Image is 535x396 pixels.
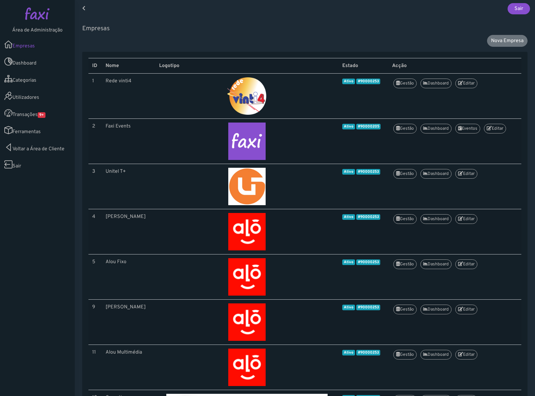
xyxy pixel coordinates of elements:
td: Alou Multimédia [102,345,155,390]
a: Editar [484,124,506,133]
a: Dashboard [420,79,452,88]
td: 11 [88,345,102,390]
span: Ativo [342,259,355,265]
span: #90000253 [356,169,381,175]
td: [PERSON_NAME] [102,209,155,254]
img: Rede vinti4 [159,77,335,115]
span: #90000253 [356,350,381,355]
a: Editar [455,305,477,314]
span: #90000253 [356,214,381,220]
span: Ativo [342,124,355,129]
span: Ativo [342,169,355,175]
a: Editar [455,169,477,179]
img: Alou Fixo [159,258,335,296]
a: Dashboard [420,124,452,133]
td: 3 [88,164,102,209]
a: Dashboard [420,305,452,314]
span: #90000253 [356,305,381,310]
span: Ativo [342,350,355,355]
img: Alou Móvel [159,213,335,250]
td: [PERSON_NAME] [102,300,155,345]
a: Editar [455,259,477,269]
span: #90000253 [356,259,381,265]
a: Editar [455,350,477,360]
img: Unitel T+ [159,168,335,205]
span: 9+ [38,112,45,118]
span: Ativo [342,214,355,220]
a: Editar [455,214,477,224]
a: Nova Empresa [487,35,528,47]
th: Nome [102,58,155,74]
img: Alou Móvel [159,303,335,341]
td: Alou Fixo [102,254,155,300]
a: Gestão [393,124,417,133]
a: Dashboard [420,259,452,269]
a: Gestão [393,79,417,88]
a: Dashboard [420,350,452,360]
a: Dashboard [420,169,452,179]
a: Gestão [393,169,417,179]
a: Gestão [393,350,417,360]
td: 2 [88,119,102,164]
h5: Empresas [82,25,528,32]
td: Rede vinti4 [102,74,155,119]
td: 1 [88,74,102,119]
td: Faxi Events [102,119,155,164]
span: #90000205 [356,124,381,129]
td: 4 [88,209,102,254]
td: 9 [88,300,102,345]
th: Estado [339,58,388,74]
a: Editar [455,79,477,88]
th: Logotipo [155,58,339,74]
a: Sair [508,3,530,14]
a: Gestão [393,214,417,224]
span: Ativo [342,305,355,310]
a: Gestão [393,305,417,314]
img: Faxi Events [159,123,335,160]
th: ID [88,58,102,74]
img: Alou Multimédia [159,349,335,386]
a: Eventos [455,124,480,133]
td: Unitel T+ [102,164,155,209]
a: Gestão [393,259,417,269]
span: Ativo [342,79,355,84]
span: #90000253 [356,79,381,84]
th: Acção [388,58,521,74]
td: 5 [88,254,102,300]
a: Dashboard [420,214,452,224]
